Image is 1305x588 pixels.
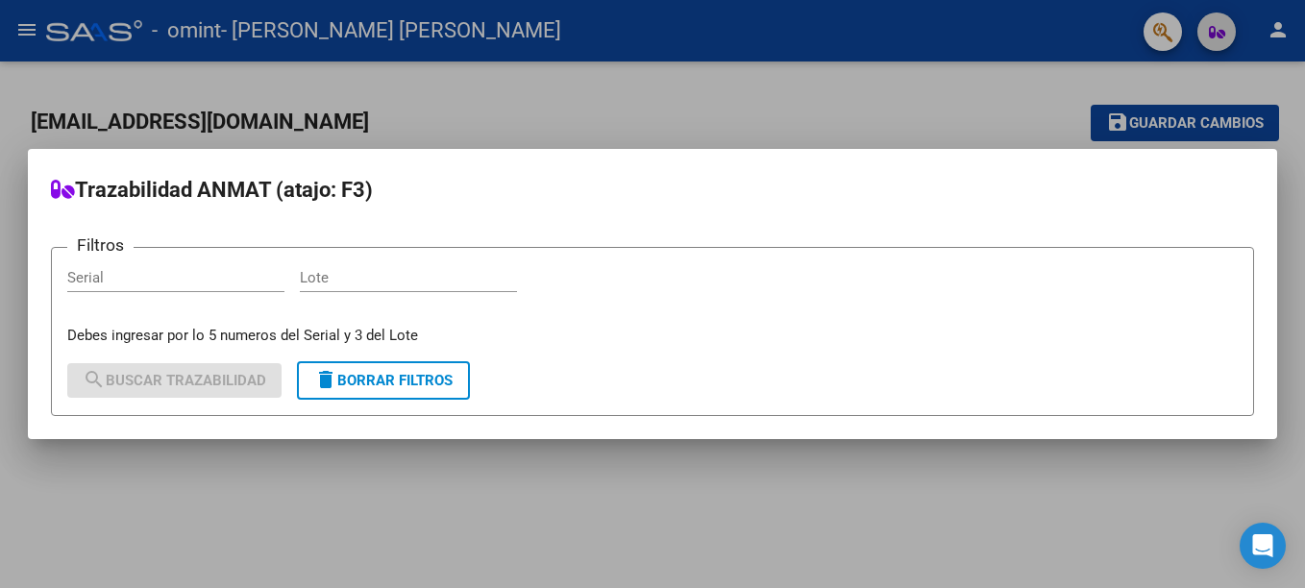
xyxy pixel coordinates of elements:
mat-icon: search [83,368,106,391]
button: Buscar Trazabilidad [67,363,282,398]
div: Open Intercom Messenger [1240,523,1286,569]
p: Debes ingresar por lo 5 numeros del Serial y 3 del Lote [67,325,1238,347]
button: Borrar Filtros [297,361,470,400]
span: Buscar Trazabilidad [83,372,266,389]
mat-icon: delete [314,368,337,391]
span: Borrar Filtros [314,372,453,389]
h3: Filtros [67,233,134,257]
h2: Trazabilidad ANMAT (atajo: F3) [51,172,1254,208]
